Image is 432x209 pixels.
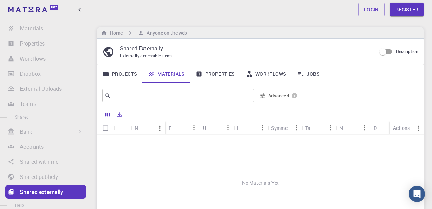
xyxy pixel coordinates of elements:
[390,3,424,16] a: Register
[348,122,359,133] button: Sort
[305,121,314,135] div: Tags
[144,29,187,37] h6: Anyone on the web
[107,29,123,37] h6: Home
[212,122,223,133] button: Sort
[178,122,189,133] button: Sort
[396,49,418,54] span: Description
[409,186,425,202] div: Open Intercom Messenger
[370,121,404,135] div: Default
[325,122,336,133] button: Menu
[190,65,240,83] a: Properties
[223,122,234,133] button: Menu
[100,29,189,37] nav: breadcrumb
[336,121,370,135] div: Non-periodic
[314,122,325,133] button: Sort
[237,121,246,135] div: Lattice
[97,65,142,83] a: Projects
[382,122,393,133] button: Sort
[257,122,268,133] button: Menu
[293,94,295,98] small: 1
[257,90,300,101] button: Advanced1
[7,4,61,15] a: Free
[169,121,178,135] div: Formula
[120,44,371,52] p: Shared Externally
[5,185,86,199] a: Shared externally
[390,121,424,135] div: Actions
[20,188,64,196] p: Shared externally
[246,122,257,133] button: Sort
[102,109,113,120] button: Columns
[135,121,143,135] div: Name
[114,121,131,135] div: Icon
[393,121,410,135] div: Actions
[189,122,199,133] button: Menu
[15,202,24,208] span: Help
[302,121,336,135] div: Tags
[142,65,190,83] a: Materials
[143,123,154,134] button: Sort
[15,114,29,120] span: Shared
[292,65,325,83] a: Jobs
[374,121,382,135] div: Default
[234,121,268,135] div: Lattice
[8,7,47,12] img: logo
[120,53,173,58] span: Externally accessible items
[359,122,370,133] button: Menu
[154,123,165,134] button: Menu
[339,121,348,135] div: Non-periodic
[113,109,125,120] button: Export
[51,5,57,9] span: Free
[358,3,385,16] a: Login
[291,122,302,133] button: Menu
[240,65,292,83] a: Workflows
[131,121,165,135] div: Name
[199,121,234,135] div: Unit Cell Formula
[271,121,291,135] div: Symmetry
[165,121,199,135] div: Formula
[268,121,302,135] div: Symmetry
[203,121,212,135] div: Unit Cell Formula
[413,123,424,134] button: Menu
